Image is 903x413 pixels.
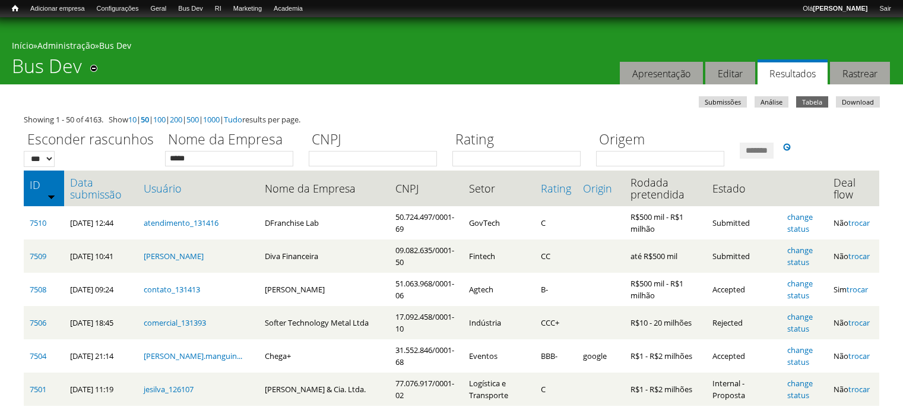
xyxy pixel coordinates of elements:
[153,114,166,125] a: 100
[12,55,82,84] h1: Bus Dev
[24,130,157,151] label: Esconder rascunhos
[828,273,879,306] td: Sim
[389,239,463,273] td: 09.082.635/0001-50
[30,351,46,361] a: 7504
[99,40,131,51] a: Bus Dev
[596,130,732,151] label: Origem
[172,3,209,15] a: Bus Dev
[625,239,706,273] td: até R$500 mil
[848,251,870,261] a: trocar
[144,351,242,361] a: [PERSON_NAME].manguin...
[170,114,182,125] a: 200
[389,373,463,406] td: 77.076.917/0001-02
[828,239,879,273] td: Não
[389,171,463,206] th: CNPJ
[12,40,891,55] div: » »
[583,182,619,194] a: Origin
[848,384,870,395] a: trocar
[541,182,571,194] a: Rating
[64,339,138,373] td: [DATE] 21:14
[848,217,870,228] a: trocar
[706,273,781,306] td: Accepted
[535,373,577,406] td: C
[70,176,132,200] a: Data submissão
[64,206,138,239] td: [DATE] 12:44
[706,206,781,239] td: Submitted
[12,4,18,12] span: Início
[787,345,813,367] a: change status
[24,114,879,125] div: Showing 1 - 50 of 4163. Show | | | | | | results per page.
[625,171,706,206] th: Rodada pretendida
[30,217,46,228] a: 7510
[787,212,813,234] a: change status
[64,239,138,273] td: [DATE] 10:41
[309,130,445,151] label: CNPJ
[463,306,535,339] td: Indústria
[259,206,389,239] td: DFranchise Lab
[144,284,200,295] a: contato_131413
[699,96,747,108] a: Submissões
[787,278,813,301] a: change status
[37,40,95,51] a: Administração
[259,373,389,406] td: [PERSON_NAME] & Cia. Ltda.
[705,62,755,85] a: Editar
[463,373,535,406] td: Logística e Transporte
[64,273,138,306] td: [DATE] 09:24
[755,96,788,108] a: Análise
[828,206,879,239] td: Não
[30,384,46,395] a: 7501
[463,239,535,273] td: Fintech
[625,206,706,239] td: R$500 mil - R$1 milhão
[209,3,227,15] a: RI
[706,171,781,206] th: Estado
[535,306,577,339] td: CCC+
[268,3,309,15] a: Academia
[30,179,58,191] a: ID
[259,339,389,373] td: Chega+
[535,273,577,306] td: B-
[625,339,706,373] td: R$1 - R$2 milhões
[535,239,577,273] td: CC
[787,378,813,401] a: change status
[165,130,301,151] label: Nome da Empresa
[463,171,535,206] th: Setor
[389,206,463,239] td: 50.724.497/0001-69
[186,114,199,125] a: 500
[847,284,868,295] a: trocar
[141,114,149,125] a: 50
[30,251,46,261] a: 7509
[389,273,463,306] td: 51.063.968/0001-06
[259,306,389,339] td: Softer Technology Metal Ltda
[463,339,535,373] td: Eventos
[706,306,781,339] td: Rejected
[259,171,389,206] th: Nome da Empresa
[873,3,897,15] a: Sair
[144,182,253,194] a: Usuário
[6,3,24,14] a: Início
[848,317,870,328] a: trocar
[144,3,172,15] a: Geral
[389,339,463,373] td: 31.552.846/0001-68
[787,245,813,267] a: change status
[828,171,879,206] th: Deal flow
[144,317,206,328] a: comercial_131393
[389,306,463,339] td: 17.092.458/0001-10
[463,206,535,239] td: GovTech
[787,311,813,334] a: change status
[144,251,204,261] a: [PERSON_NAME]
[535,206,577,239] td: C
[848,351,870,361] a: trocar
[828,306,879,339] td: Não
[91,3,145,15] a: Configurações
[796,96,828,108] a: Tabela
[224,114,242,125] a: Tudo
[836,96,880,108] a: Download
[128,114,137,125] a: 10
[47,193,55,200] img: ordem crescente
[30,284,46,295] a: 7508
[535,339,577,373] td: BBB-
[625,306,706,339] td: R$10 - 20 milhões
[625,273,706,306] td: R$500 mil - R$1 milhão
[64,306,138,339] td: [DATE] 18:45
[203,114,220,125] a: 1000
